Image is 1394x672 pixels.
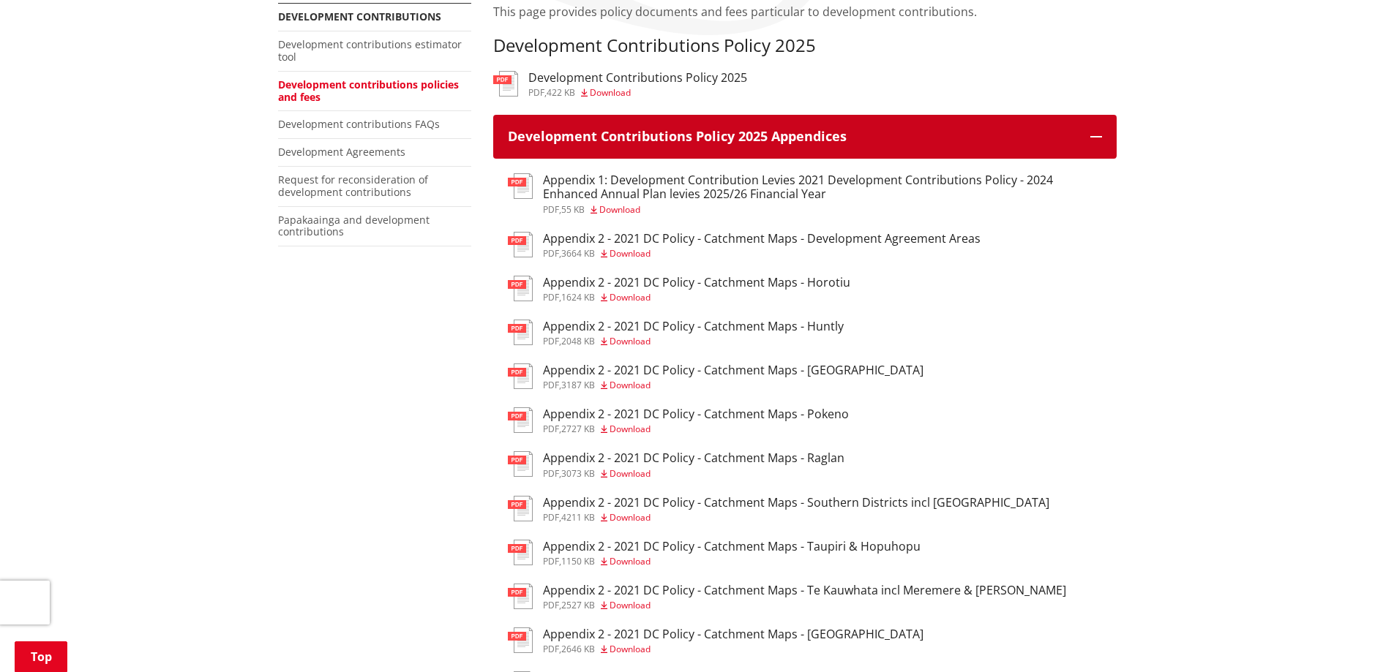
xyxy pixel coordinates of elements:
[543,511,559,524] span: pdf
[561,599,595,611] span: 2527 KB
[543,425,849,434] div: ,
[543,540,921,554] h3: Appendix 2 - 2021 DC Policy - Catchment Maps - Taupiri & Hopuhopu
[543,584,1066,597] h3: Appendix 2 - 2021 DC Policy - Catchment Maps - Te Kauwhata incl Meremere & [PERSON_NAME]
[508,540,921,566] a: Appendix 2 - 2021 DC Policy - Catchment Maps - Taupiri & Hopuhopu pdf,1150 KB Download
[547,86,575,99] span: 422 KB
[508,496,1049,522] a: Appendix 2 - 2021 DC Policy - Catchment Maps - Southern Districts incl [GEOGRAPHIC_DATA] pdf,4211...
[543,276,850,290] h3: Appendix 2 - 2021 DC Policy - Catchment Maps - Horotiu
[15,641,67,672] a: Top
[610,511,651,524] span: Download
[610,335,651,347] span: Download
[561,467,595,480] span: 3073 KB
[561,335,595,347] span: 2048 KB
[610,423,651,435] span: Download
[493,71,747,97] a: Development Contributions Policy 2025 pdf,422 KB Download
[561,247,595,260] span: 3664 KB
[493,71,518,97] img: document-pdf.svg
[610,291,651,303] span: Download
[561,423,595,435] span: 2727 KB
[508,232,533,257] img: document-pdf.svg
[543,247,559,260] span: pdf
[543,645,923,654] div: ,
[508,232,981,258] a: Appendix 2 - 2021 DC Policy - Catchment Maps - Development Agreement Areas pdf,3664 KB Download
[508,276,533,301] img: document-pdf.svg
[610,643,651,655] span: Download
[590,86,631,99] span: Download
[561,379,595,391] span: 3187 KB
[508,173,533,199] img: document-pdf.svg
[543,555,559,567] span: pdf
[543,451,844,465] h3: Appendix 2 - 2021 DC Policy - Catchment Maps - Raglan
[278,173,428,199] a: Request for reconsideration of development contributions
[561,291,595,303] span: 1624 KB
[543,320,844,333] h3: Appendix 2 - 2021 DC Policy - Catchment Maps - Huntly
[508,451,533,477] img: document-pdf.svg
[561,511,595,524] span: 4211 KB
[543,627,923,641] h3: Appendix 2 - 2021 DC Policy - Catchment Maps - [GEOGRAPHIC_DATA]
[508,129,1076,144] h3: Development Contributions Policy 2025 Appendices
[543,599,559,611] span: pdf
[528,71,747,85] h3: Development Contributions Policy 2025
[561,203,585,216] span: 55 KB
[528,88,747,97] div: ,
[508,320,844,346] a: Appendix 2 - 2021 DC Policy - Catchment Maps - Huntly pdf,2048 KB Download
[599,203,640,216] span: Download
[543,293,850,302] div: ,
[528,86,544,99] span: pdf
[508,627,923,654] a: Appendix 2 - 2021 DC Policy - Catchment Maps - [GEOGRAPHIC_DATA] pdf,2646 KB Download
[508,496,533,521] img: document-pdf.svg
[278,10,441,23] a: Development contributions
[508,363,533,389] img: document-pdf.svg
[543,232,981,246] h3: Appendix 2 - 2021 DC Policy - Catchment Maps - Development Agreement Areas
[543,291,559,303] span: pdf
[543,601,1066,610] div: ,
[543,379,559,391] span: pdf
[1327,611,1379,663] iframe: Messenger Launcher
[543,381,923,390] div: ,
[610,247,651,260] span: Download
[278,213,430,239] a: Papakaainga and development contributions
[508,584,533,609] img: document-pdf.svg
[543,496,1049,510] h3: Appendix 2 - 2021 DC Policy - Catchment Maps - Southern Districts incl [GEOGRAPHIC_DATA]
[561,643,595,655] span: 2646 KB
[543,363,923,377] h3: Appendix 2 - 2021 DC Policy - Catchment Maps - [GEOGRAPHIC_DATA]
[508,540,533,565] img: document-pdf.svg
[543,557,921,566] div: ,
[278,37,462,64] a: Development contributions estimator tool
[508,363,923,390] a: Appendix 2 - 2021 DC Policy - Catchment Maps - [GEOGRAPHIC_DATA] pdf,3187 KB Download
[561,555,595,567] span: 1150 KB
[543,249,981,258] div: ,
[508,276,850,302] a: Appendix 2 - 2021 DC Policy - Catchment Maps - Horotiu pdf,1624 KB Download
[543,337,844,346] div: ,
[508,407,849,434] a: Appendix 2 - 2021 DC Policy - Catchment Maps - Pokeno pdf,2727 KB Download
[278,78,459,104] a: Development contributions policies and fees
[543,423,559,435] span: pdf
[508,407,533,433] img: document-pdf.svg
[610,599,651,611] span: Download
[543,467,559,480] span: pdf
[493,3,1117,20] p: This page provides policy documents and fees particular to development contributions.
[508,451,844,477] a: Appendix 2 - 2021 DC Policy - Catchment Maps - Raglan pdf,3073 KB Download
[508,173,1102,214] a: Appendix 1: Development Contribution Levies 2021 Development Contributions Policy - 2024 Enhanced...
[610,379,651,391] span: Download
[543,407,849,421] h3: Appendix 2 - 2021 DC Policy - Catchment Maps - Pokeno
[493,35,1117,56] h3: Development Contributions Policy 2025
[508,627,533,653] img: document-pdf.svg
[610,467,651,480] span: Download
[543,205,1102,214] div: ,
[543,203,559,216] span: pdf
[543,173,1102,201] h3: Appendix 1: Development Contribution Levies 2021 Development Contributions Policy - 2024 Enhanced...
[278,117,440,131] a: Development contributions FAQs
[508,584,1066,610] a: Appendix 2 - 2021 DC Policy - Catchment Maps - Te Kauwhata incl Meremere & [PERSON_NAME] pdf,2527...
[278,145,405,159] a: Development Agreements
[543,643,559,655] span: pdf
[543,469,844,478] div: ,
[493,115,1117,159] button: Development Contributions Policy 2025 Appendices
[543,513,1049,522] div: ,
[543,335,559,347] span: pdf
[610,555,651,567] span: Download
[508,320,533,345] img: document-pdf.svg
